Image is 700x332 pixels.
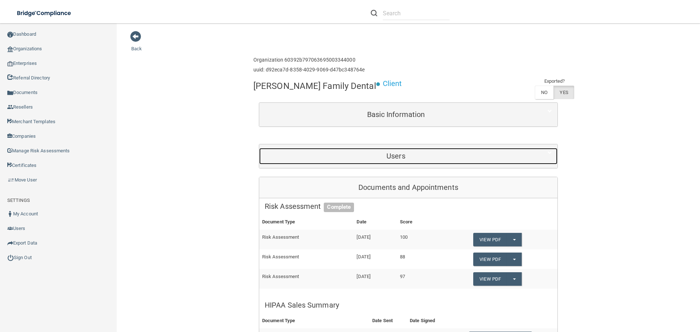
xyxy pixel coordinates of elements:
[397,215,438,230] th: Score
[7,32,13,38] img: ic_dashboard_dark.d01f4a41.png
[259,230,354,249] td: Risk Assessment
[265,106,552,123] a: Basic Information
[407,313,451,328] th: Date Signed
[253,57,365,63] h6: Organization 60392b797063695003344000
[7,226,13,231] img: icon-users.e205127d.png
[535,77,574,86] td: Exported?
[259,269,354,288] td: Risk Assessment
[265,148,552,164] a: Users
[397,269,438,288] td: 97
[11,6,78,21] img: bridge_compliance_login_screen.278c3ca4.svg
[383,77,402,90] p: Client
[259,249,354,269] td: Risk Assessment
[553,86,574,99] label: YES
[354,269,397,288] td: [DATE]
[259,177,557,198] div: Documents and Appointments
[397,249,438,269] td: 88
[354,249,397,269] td: [DATE]
[259,313,369,328] th: Document Type
[383,7,450,20] input: Search
[371,10,377,16] img: ic-search.3b580494.png
[7,240,13,246] img: icon-export.b9366987.png
[7,90,13,96] img: icon-documents.8dae5593.png
[131,37,142,51] a: Back
[473,272,507,286] a: View PDF
[7,211,13,217] img: ic_user_dark.df1a06c3.png
[535,86,553,99] label: NO
[397,230,438,249] td: 100
[265,301,552,309] h5: HIPAA Sales Summary
[7,196,30,205] label: SETTINGS
[369,313,407,328] th: Date Sent
[7,61,13,66] img: enterprise.0d942306.png
[253,67,365,73] h6: uuid: d92eca7d-8358-4029-9069-d47bc348764e
[473,233,507,246] a: View PDF
[253,81,376,91] h4: [PERSON_NAME] Family Dental
[473,253,507,266] a: View PDF
[7,176,15,184] img: briefcase.64adab9b.png
[265,202,552,210] h5: Risk Assessment
[354,230,397,249] td: [DATE]
[259,215,354,230] th: Document Type
[324,203,354,212] span: Complete
[354,215,397,230] th: Date
[7,104,13,110] img: ic_reseller.de258add.png
[265,110,527,118] h5: Basic Information
[265,152,527,160] h5: Users
[7,254,14,261] img: ic_power_dark.7ecde6b1.png
[7,46,13,52] img: organization-icon.f8decf85.png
